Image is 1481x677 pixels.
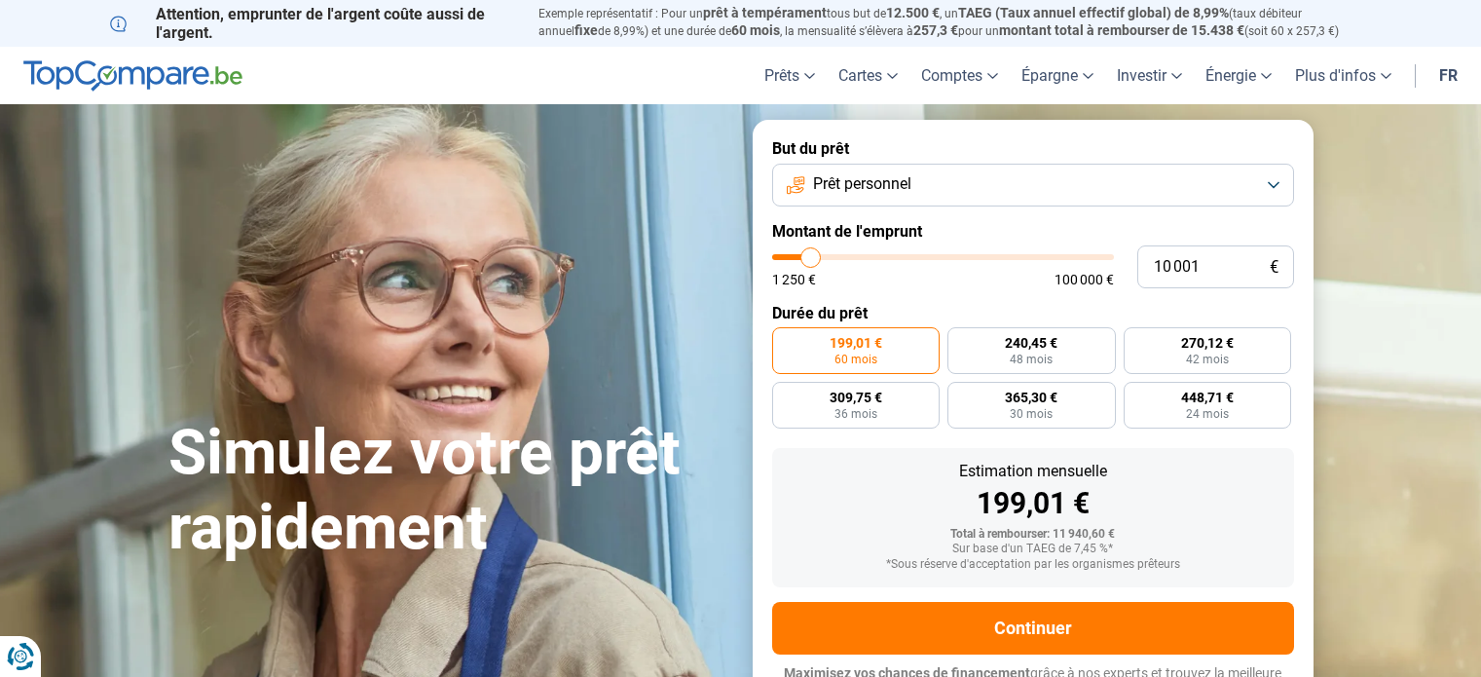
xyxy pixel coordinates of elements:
[958,5,1229,20] span: TAEG (Taux annuel effectif global) de 8,99%
[168,416,729,566] h1: Simulez votre prêt rapidement
[772,164,1294,207] button: Prêt personnel
[1270,259,1278,276] span: €
[1010,354,1053,365] span: 48 mois
[1186,354,1229,365] span: 42 mois
[538,5,1372,40] p: Exemple représentatif : Pour un tous but de , un (taux débiteur annuel de 8,99%) et une durée de ...
[1105,47,1194,104] a: Investir
[834,408,877,420] span: 36 mois
[1186,408,1229,420] span: 24 mois
[788,558,1278,572] div: *Sous réserve d'acceptation par les organismes prêteurs
[772,222,1294,241] label: Montant de l'emprunt
[830,391,882,404] span: 309,75 €
[909,47,1010,104] a: Comptes
[772,304,1294,322] label: Durée du prêt
[703,5,827,20] span: prêt à tempérament
[1181,336,1234,350] span: 270,12 €
[788,489,1278,518] div: 199,01 €
[23,60,242,92] img: TopCompare
[1283,47,1403,104] a: Plus d'infos
[830,336,882,350] span: 199,01 €
[574,22,598,38] span: fixe
[999,22,1244,38] span: montant total à rembourser de 15.438 €
[772,602,1294,655] button: Continuer
[110,5,515,42] p: Attention, emprunter de l'argent coûte aussi de l'argent.
[731,22,780,38] span: 60 mois
[753,47,827,104] a: Prêts
[1194,47,1283,104] a: Énergie
[1055,273,1114,286] span: 100 000 €
[1005,336,1057,350] span: 240,45 €
[1010,408,1053,420] span: 30 mois
[788,464,1278,479] div: Estimation mensuelle
[788,528,1278,542] div: Total à rembourser: 11 940,60 €
[772,139,1294,158] label: But du prêt
[772,273,816,286] span: 1 250 €
[913,22,958,38] span: 257,3 €
[1427,47,1469,104] a: fr
[813,173,911,195] span: Prêt personnel
[834,354,877,365] span: 60 mois
[1005,391,1057,404] span: 365,30 €
[1181,391,1234,404] span: 448,71 €
[1010,47,1105,104] a: Épargne
[827,47,909,104] a: Cartes
[886,5,940,20] span: 12.500 €
[788,543,1278,556] div: Sur base d'un TAEG de 7,45 %*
